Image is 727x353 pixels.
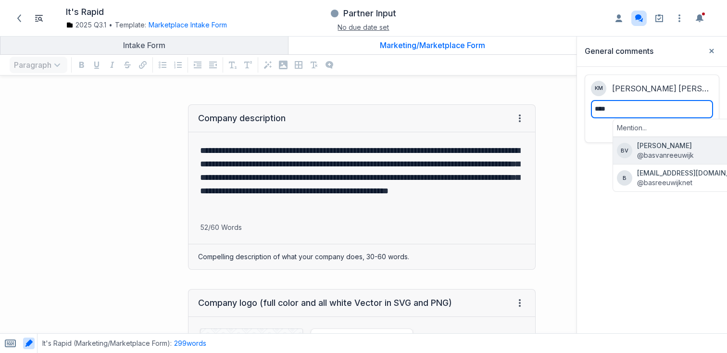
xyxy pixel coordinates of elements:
[612,84,713,93] div: [PERSON_NAME] [PERSON_NAME]
[591,81,606,96] span: KM
[249,5,477,31] div: Partner InputNo due date set
[611,11,627,26] button: Enable the assignees sidebar
[146,20,227,30] div: Marketplace Intake Form
[174,339,206,348] button: 299words
[338,22,389,32] button: No due date set
[188,244,535,269] div: Compelling description of what your company does, 30-60 words.
[188,223,535,232] p: 52/60 Words
[343,8,396,19] h3: Partner Input
[585,75,719,143] div: KM[PERSON_NAME] [PERSON_NAME]****BV[PERSON_NAME]@basvanreeuwijkB[EMAIL_ADDRESS][DOMAIN_NAME]@basr...
[31,11,47,26] button: Toggle Item List
[23,338,35,349] button: Toggle AI highlighting in content
[652,11,667,26] a: Setup guide
[329,5,398,22] button: Partner Input
[692,11,707,26] button: Toggle the notification sidebar
[198,297,452,309] div: Company logo (full color and all white Vector in SVG and PNG)
[292,40,573,50] div: Marketing/Marketplace Form
[617,170,632,186] span: B
[149,20,227,30] button: Marketplace Intake Form
[109,20,113,30] span: •
[514,113,526,124] span: Field menu
[11,10,27,26] a: Back
[617,143,632,158] span: BV
[66,20,239,30] div: Template:
[8,55,69,75] div: Paragraph
[21,334,37,353] span: Toggle AI highlighting in content
[66,7,104,18] h1: It's Rapid
[42,339,172,348] span: It's Rapid (Marketing/Marketplace Form) :
[66,20,106,30] a: 2025 Q3.1
[174,339,206,347] span: 299 words
[4,40,284,50] div: Intake Form
[0,36,288,54] a: Intake Form
[631,11,647,26] button: Disable the commenting sidebar
[288,36,577,54] a: Marketing/Marketplace Form
[585,45,704,57] h2: General comments
[338,23,389,31] span: No due date set
[198,113,286,124] div: Company description
[514,297,526,309] span: Field menu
